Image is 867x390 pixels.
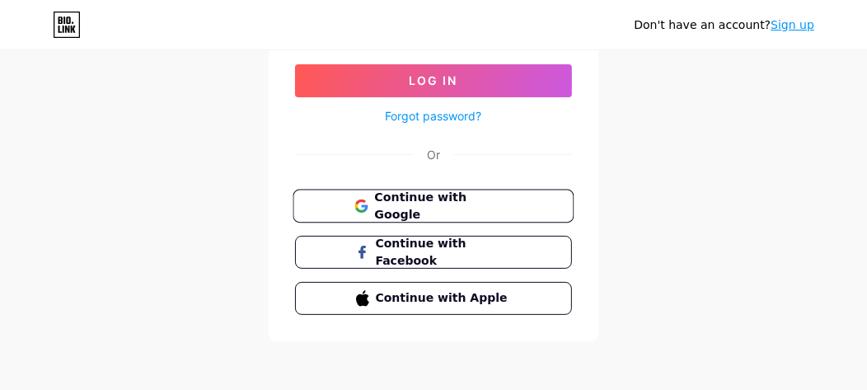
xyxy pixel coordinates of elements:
a: Continue with Google [295,190,572,223]
div: Don't have an account? [634,16,814,34]
a: Sign up [771,18,814,31]
div: Or [427,146,440,163]
span: Continue with Facebook [376,235,512,270]
button: Log In [295,64,572,97]
span: Log In [410,73,458,87]
button: Continue with Facebook [295,236,572,269]
button: Continue with Apple [295,282,572,315]
button: Continue with Google [293,190,574,223]
span: Continue with Apple [376,289,512,307]
a: Forgot password? [386,107,482,125]
span: Continue with Google [374,189,512,224]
